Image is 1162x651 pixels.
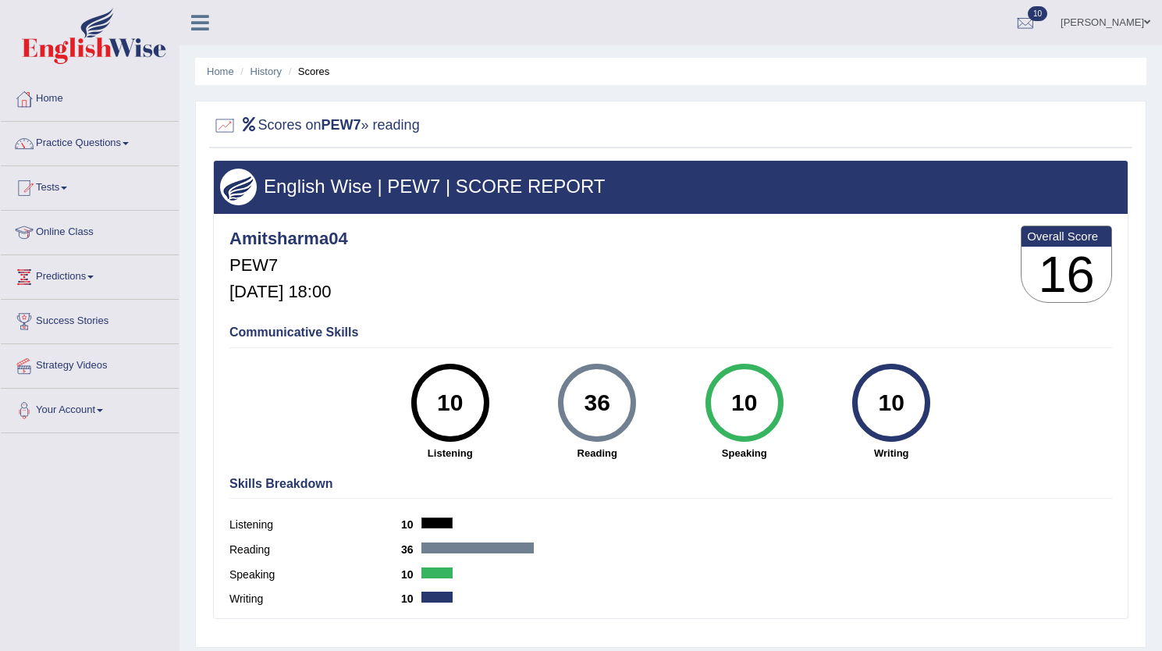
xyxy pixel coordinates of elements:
a: Success Stories [1,300,179,339]
strong: Listening [385,446,517,461]
a: Home [207,66,234,77]
div: 10 [863,370,920,436]
b: 10 [401,568,421,581]
b: 36 [401,543,421,556]
b: 10 [401,518,421,531]
strong: Writing [826,446,958,461]
h4: Communicative Skills [229,325,1112,340]
h2: Scores on » reading [213,114,420,137]
div: 10 [716,370,773,436]
b: 10 [401,592,421,605]
h4: Amitsharma04 [229,229,348,248]
h5: PEW7 [229,256,348,275]
h4: Skills Breakdown [229,477,1112,491]
label: Speaking [229,567,401,583]
a: Your Account [1,389,179,428]
a: History [251,66,282,77]
label: Writing [229,591,401,607]
h3: English Wise | PEW7 | SCORE REPORT [220,176,1121,197]
img: wings.png [220,169,257,205]
div: 36 [569,370,626,436]
a: Strategy Videos [1,344,179,383]
a: Tests [1,166,179,205]
h5: [DATE] 18:00 [229,283,348,301]
label: Listening [229,517,401,533]
a: Practice Questions [1,122,179,161]
span: 10 [1028,6,1047,21]
h3: 16 [1022,247,1111,303]
strong: Reading [531,446,663,461]
a: Home [1,77,179,116]
a: Online Class [1,211,179,250]
a: Predictions [1,255,179,294]
b: PEW7 [322,117,361,133]
label: Reading [229,542,401,558]
div: 10 [421,370,478,436]
li: Scores [285,64,330,79]
b: Overall Score [1027,229,1106,243]
strong: Speaking [679,446,811,461]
